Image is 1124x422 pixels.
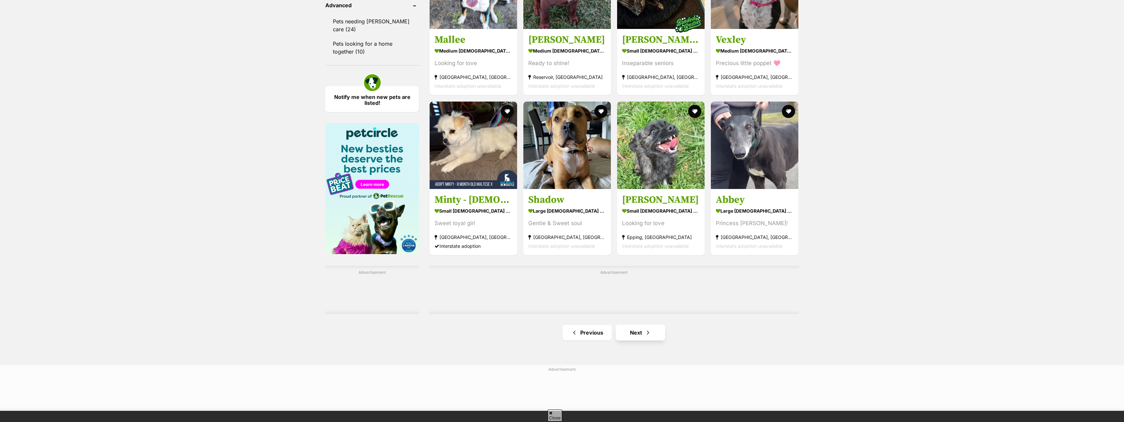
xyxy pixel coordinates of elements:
a: Abbey large [DEMOGRAPHIC_DATA] Dog Princess [PERSON_NAME]! [GEOGRAPHIC_DATA], [GEOGRAPHIC_DATA] I... [711,189,798,255]
strong: large [DEMOGRAPHIC_DATA] Dog [716,206,793,216]
strong: [GEOGRAPHIC_DATA], [GEOGRAPHIC_DATA] [716,233,793,242]
strong: medium [DEMOGRAPHIC_DATA] Dog [435,46,512,56]
strong: small [DEMOGRAPHIC_DATA] Dog [622,206,700,216]
button: favourite [782,105,795,118]
strong: Epping, [GEOGRAPHIC_DATA] [622,233,700,242]
a: Notify me when new pets are listed! [325,86,419,112]
div: Looking for love [622,219,700,228]
h3: [PERSON_NAME] [622,194,700,206]
a: Previous page [562,325,612,340]
h3: Vexley [716,34,793,46]
button: favourite [688,105,701,118]
span: Interstate adoption unavailable [528,243,595,249]
h3: Shadow [528,194,606,206]
strong: medium [DEMOGRAPHIC_DATA] Dog [528,46,606,56]
div: Ready to shine! [528,59,606,68]
div: Precious little poppet 🩷 [716,59,793,68]
img: Minty - 8 Month Old Maltese X - Maltese x Shih Tzu x Pomeranian Dog [430,102,517,189]
header: Advanced [325,2,419,8]
strong: [GEOGRAPHIC_DATA], [GEOGRAPHIC_DATA] [716,73,793,82]
a: Next page [616,325,665,340]
h3: Abbey [716,194,793,206]
nav: Pagination [429,325,799,340]
span: Interstate adoption unavailable [716,243,783,249]
a: Pets needing [PERSON_NAME] care (24) [325,14,419,36]
h3: [PERSON_NAME] and [PERSON_NAME] [622,34,700,46]
img: Shadow - Mastiff Dog [523,102,611,189]
a: Shadow large [DEMOGRAPHIC_DATA] Dog Gentle & Sweet soul [GEOGRAPHIC_DATA], [GEOGRAPHIC_DATA] Inte... [523,189,611,255]
strong: Reservoir, [GEOGRAPHIC_DATA] [528,73,606,82]
a: [PERSON_NAME] medium [DEMOGRAPHIC_DATA] Dog Ready to shine! Reservoir, [GEOGRAPHIC_DATA] Intersta... [523,29,611,95]
div: Advertisement [325,266,419,314]
a: [PERSON_NAME] and [PERSON_NAME] small [DEMOGRAPHIC_DATA] Dog Inseparable seniors [GEOGRAPHIC_DATA... [617,29,705,95]
strong: medium [DEMOGRAPHIC_DATA] Dog [716,46,793,56]
strong: small [DEMOGRAPHIC_DATA] Dog [435,206,512,216]
span: Interstate adoption unavailable [435,83,501,89]
img: bonded besties [672,7,705,40]
a: Vexley medium [DEMOGRAPHIC_DATA] Dog Precious little poppet 🩷 [GEOGRAPHIC_DATA], [GEOGRAPHIC_DATA... [711,29,798,95]
h3: Minty - [DEMOGRAPHIC_DATA] Maltese X [435,194,512,206]
img: Abbey - Greyhound Dog [711,102,798,189]
span: Interstate adoption unavailable [622,83,689,89]
div: Gentle & Sweet soul [528,219,606,228]
span: Interstate adoption unavailable [622,243,689,249]
img: Pet Circle promo banner [325,123,419,254]
button: favourite [501,105,514,118]
a: Pets looking for a home together (10) [325,37,419,59]
strong: [GEOGRAPHIC_DATA], [GEOGRAPHIC_DATA] [435,233,512,242]
strong: [GEOGRAPHIC_DATA], [GEOGRAPHIC_DATA] [622,73,700,82]
button: favourite [594,105,608,118]
div: Interstate adoption [435,242,512,250]
a: [PERSON_NAME] small [DEMOGRAPHIC_DATA] Dog Looking for love Epping, [GEOGRAPHIC_DATA] Interstate ... [617,189,705,255]
div: Advertisement [429,266,799,314]
strong: [GEOGRAPHIC_DATA], [GEOGRAPHIC_DATA] [435,73,512,82]
h3: [PERSON_NAME] [528,34,606,46]
div: Sweet loyal girl [435,219,512,228]
span: Interstate adoption unavailable [528,83,595,89]
img: Saoirse - Cairn Terrier x Chihuahua Dog [617,102,705,189]
div: Looking for love [435,59,512,68]
strong: small [DEMOGRAPHIC_DATA] Dog [622,46,700,56]
div: Inseparable seniors [622,59,700,68]
h3: Mallee [435,34,512,46]
strong: large [DEMOGRAPHIC_DATA] Dog [528,206,606,216]
a: Minty - [DEMOGRAPHIC_DATA] Maltese X small [DEMOGRAPHIC_DATA] Dog Sweet loyal girl [GEOGRAPHIC_DA... [430,189,517,255]
a: Mallee medium [DEMOGRAPHIC_DATA] Dog Looking for love [GEOGRAPHIC_DATA], [GEOGRAPHIC_DATA] Inters... [430,29,517,95]
strong: [GEOGRAPHIC_DATA], [GEOGRAPHIC_DATA] [528,233,606,242]
span: Close [548,410,562,421]
span: Interstate adoption unavailable [716,83,783,89]
div: Princess [PERSON_NAME]! [716,219,793,228]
